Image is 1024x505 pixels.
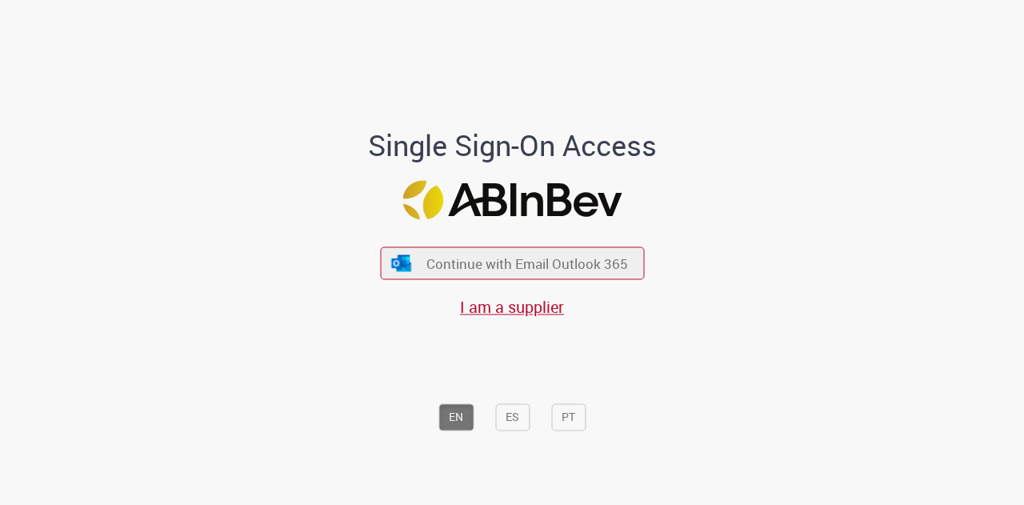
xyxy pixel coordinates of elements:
[390,255,413,271] img: ícone Azure/Microsoft 360
[460,297,564,319] a: I am a supplier
[495,403,530,431] button: ES
[551,403,586,431] button: PT
[426,255,628,273] span: Continue with Email Outlook 365
[380,246,644,279] button: ícone Azure/Microsoft 360 Continue with Email Outlook 365
[402,181,622,220] img: Logo ABInBev
[438,403,474,431] button: EN
[290,130,734,162] h1: Single Sign-On Access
